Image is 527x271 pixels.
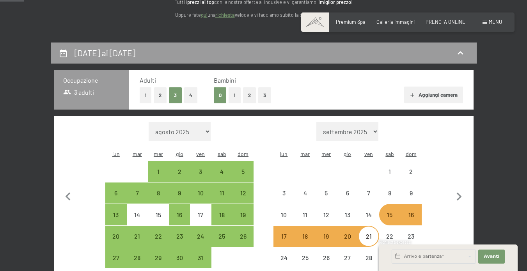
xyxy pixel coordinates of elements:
div: arrivo/check-in non effettuabile [273,226,295,247]
button: Aggiungi camera [404,87,463,104]
div: arrivo/check-in possibile [211,182,232,204]
div: Fri Nov 28 2025 [358,247,379,268]
button: 0 [214,87,227,103]
abbr: domenica [406,151,417,157]
a: Galleria immagini [376,19,415,25]
div: arrivo/check-in non effettuabile [295,182,316,204]
div: 4 [212,168,232,188]
div: arrivo/check-in possibile [169,161,190,182]
div: 13 [338,212,357,231]
div: arrivo/check-in non effettuabile [337,204,358,225]
span: Premium Spa [336,19,366,25]
div: Tue Nov 18 2025 [295,226,316,247]
div: Sat Nov 15 2025 [379,204,400,225]
div: 15 [380,212,399,231]
div: 6 [106,190,126,209]
div: Wed Nov 05 2025 [316,182,337,204]
div: Mon Nov 17 2025 [273,226,295,247]
div: arrivo/check-in non effettuabile [273,204,295,225]
div: 19 [316,233,336,253]
div: 21 [128,233,147,253]
div: Thu Oct 23 2025 [169,226,190,247]
div: Sun Oct 12 2025 [232,182,254,204]
div: Thu Nov 06 2025 [337,182,358,204]
div: arrivo/check-in possibile [232,204,254,225]
a: PRENOTA ONLINE [426,19,465,25]
div: arrivo/check-in non effettuabile [295,226,316,247]
div: Fri Oct 31 2025 [190,247,211,268]
div: 8 [380,190,399,209]
div: Tue Oct 07 2025 [127,182,148,204]
div: arrivo/check-in possibile [190,226,211,247]
div: arrivo/check-in possibile [232,161,254,182]
abbr: venerdì [196,151,205,157]
div: 4 [295,190,315,209]
div: Thu Oct 30 2025 [169,247,190,268]
p: Oppure fate una veloce e vi facciamo subito la offerta piacevole. Grazie [108,11,420,19]
a: quì [201,12,208,18]
div: Fri Nov 07 2025 [358,182,379,204]
div: arrivo/check-in non effettuabile [316,182,337,204]
div: Sat Oct 11 2025 [211,182,232,204]
div: arrivo/check-in possibile [148,226,169,247]
div: 1 [149,168,168,188]
div: 18 [212,212,232,231]
div: 11 [295,212,315,231]
div: Thu Oct 16 2025 [169,204,190,225]
abbr: venerdì [364,151,373,157]
div: Wed Oct 22 2025 [148,226,169,247]
div: Sat Nov 22 2025 [379,226,400,247]
abbr: martedì [300,151,310,157]
div: arrivo/check-in non effettuabile [358,226,379,247]
div: 16 [401,212,421,231]
h3: Occupazione [63,76,120,85]
div: 18 [295,233,315,253]
div: Wed Nov 12 2025 [316,204,337,225]
div: Mon Nov 24 2025 [273,247,295,268]
div: 23 [401,233,421,253]
a: richiesta [215,12,235,18]
div: 7 [128,190,147,209]
button: Mese successivo [451,122,467,269]
div: arrivo/check-in non effettuabile [379,182,400,204]
div: arrivo/check-in non effettuabile [148,204,169,225]
div: arrivo/check-in possibile [169,247,190,268]
div: arrivo/check-in non effettuabile [316,204,337,225]
div: Tue Oct 21 2025 [127,226,148,247]
abbr: sabato [385,151,394,157]
div: Wed Oct 15 2025 [148,204,169,225]
div: arrivo/check-in non effettuabile [358,204,379,225]
div: Mon Oct 13 2025 [105,204,126,225]
abbr: giovedì [176,151,183,157]
div: Tue Nov 25 2025 [295,247,316,268]
div: Thu Oct 09 2025 [169,182,190,204]
div: arrivo/check-in possibile [211,204,232,225]
div: 7 [359,190,378,209]
div: arrivo/check-in non effettuabile [273,247,295,268]
div: Wed Oct 29 2025 [148,247,169,268]
div: Mon Oct 27 2025 [105,247,126,268]
div: arrivo/check-in non effettuabile [379,161,400,182]
div: Sun Nov 02 2025 [400,161,421,182]
button: 1 [140,87,152,103]
div: Sun Nov 23 2025 [400,226,421,247]
div: arrivo/check-in possibile [190,161,211,182]
div: Thu Oct 02 2025 [169,161,190,182]
div: 19 [233,212,253,231]
div: arrivo/check-in possibile [127,226,148,247]
abbr: martedì [133,151,142,157]
div: Fri Oct 03 2025 [190,161,211,182]
div: Fri Oct 17 2025 [190,204,211,225]
div: arrivo/check-in non effettuabile [295,247,316,268]
div: 26 [233,233,253,253]
div: Fri Oct 24 2025 [190,226,211,247]
div: Mon Oct 06 2025 [105,182,126,204]
div: arrivo/check-in non effettuabile [337,182,358,204]
abbr: sabato [218,151,226,157]
button: Mese precedente [60,122,76,269]
div: 24 [191,233,210,253]
div: arrivo/check-in possibile [169,226,190,247]
div: Sun Nov 16 2025 [400,204,421,225]
button: 3 [258,87,271,103]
